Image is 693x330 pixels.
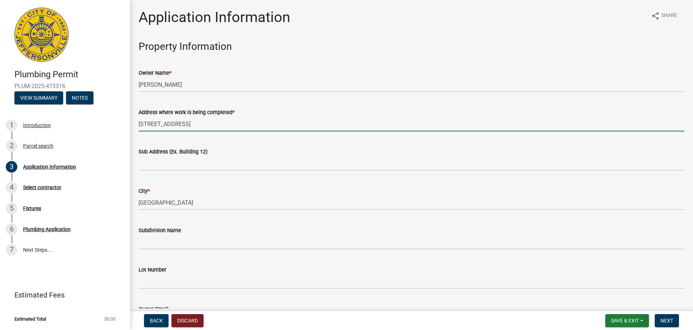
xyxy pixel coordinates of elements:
[139,268,166,273] label: Lot Number
[611,318,639,324] span: Save & Exit
[14,91,63,104] button: View Summary
[6,120,17,131] div: 1
[104,317,115,321] span: $0.00
[23,123,51,128] div: Introduction
[605,314,649,327] button: Save & Exit
[23,164,76,169] div: Application Information
[6,161,17,173] div: 3
[23,185,61,190] div: Select contractor
[645,9,683,23] button: shareShare
[6,182,17,193] div: 4
[23,143,53,148] div: Parcel search
[14,8,69,62] img: City of Jeffersonville, Indiana
[655,314,679,327] button: Next
[150,318,163,324] span: Back
[139,110,235,115] label: Address where work is being completed
[139,9,290,26] h1: Application Information
[139,228,181,233] label: Subdivision Name
[23,227,71,232] div: Plumbing Application
[14,95,63,101] wm-modal-confirm: Summary
[6,203,17,214] div: 5
[6,288,118,302] a: Estimated Fees
[661,318,673,324] span: Next
[66,91,93,104] button: Notes
[14,83,115,90] span: PLUM-2025-473316
[139,189,150,194] label: City
[23,206,41,211] div: Fixtures
[66,95,93,101] wm-modal-confirm: Notes
[14,69,124,80] h4: Plumbing Permit
[139,40,684,53] h3: Property Information
[171,314,204,327] button: Discard
[139,307,169,312] label: Owner Email
[144,314,169,327] button: Back
[6,140,17,152] div: 2
[661,12,677,20] span: Share
[139,71,171,76] label: Owner Name
[651,12,660,20] i: share
[139,149,208,155] label: Sub Address (Ex. Building 12)
[6,223,17,235] div: 6
[6,244,17,256] div: 7
[14,317,46,321] span: Estimated Total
